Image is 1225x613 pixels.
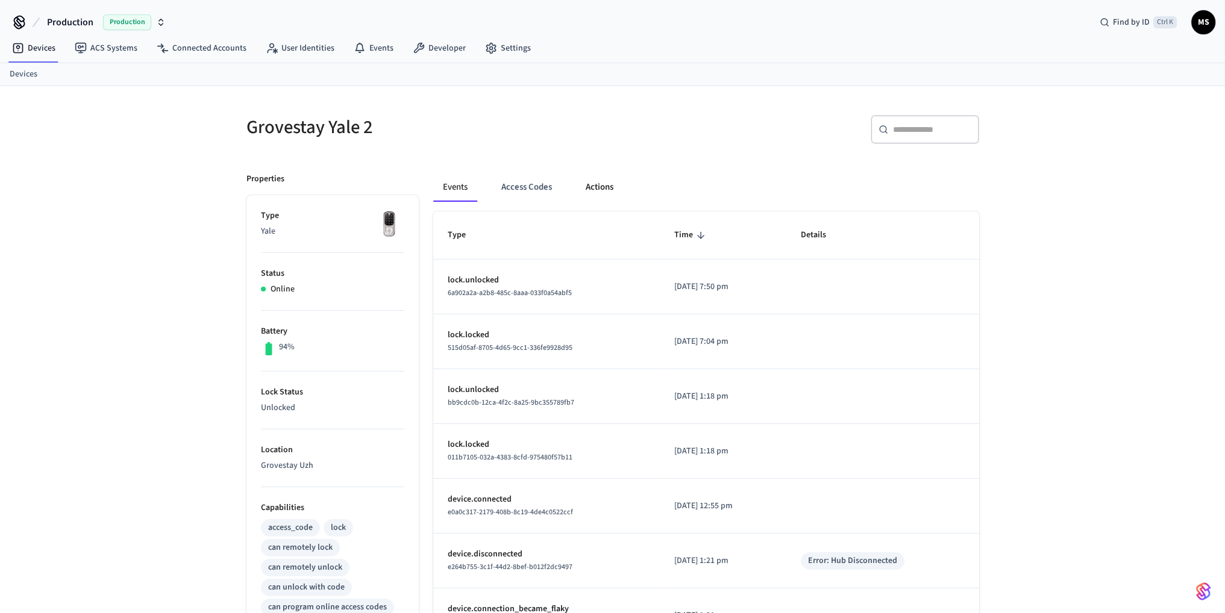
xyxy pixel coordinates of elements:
[448,438,645,451] p: lock.locked
[10,68,37,81] a: Devices
[261,459,404,472] p: Grovestay Uzh
[576,173,623,202] button: Actions
[674,226,709,244] span: Time
[492,173,562,202] button: Access Codes
[801,226,842,244] span: Details
[448,274,645,287] p: lock.unlocked
[448,226,481,244] span: Type
[147,37,256,59] a: Connected Accounts
[1153,16,1177,28] span: Ctrl K
[1113,16,1150,28] span: Find by ID
[433,173,979,202] div: ant example
[268,581,345,594] div: can unlock with code
[674,335,772,348] p: [DATE] 7:04 pm
[268,541,333,554] div: can remotely lock
[271,283,295,296] p: Online
[279,341,295,353] p: 94%
[261,325,404,338] p: Battery
[1196,582,1211,601] img: SeamLogoGradient.69752ec5.svg
[256,37,344,59] a: User Identities
[674,500,772,512] p: [DATE] 12:55 pm
[65,37,147,59] a: ACS Systems
[403,37,475,59] a: Developer
[246,115,606,140] h5: Grovestay Yale 2
[808,555,897,567] div: Error: Hub Disconnected
[448,507,573,517] span: e0a0c317-2179-408b-8c19-4de4c0522ccf
[261,210,404,222] p: Type
[261,402,404,414] p: Unlocked
[103,14,151,30] span: Production
[674,445,772,458] p: [DATE] 1:18 pm
[448,452,572,462] span: 011b7105-032a-4383-8cfd-975480f57b11
[344,37,403,59] a: Events
[331,521,346,534] div: lock
[674,390,772,403] p: [DATE] 1:18 pm
[448,384,645,396] p: lock.unlocked
[448,329,645,341] p: lock.locked
[475,37,540,59] a: Settings
[448,562,572,572] span: e264b755-3c1f-44d2-8bef-b012f2dc9497
[47,15,93,30] span: Production
[374,210,404,240] img: Yale Assure Touchscreen Wifi Smart Lock, Satin Nickel, Front
[448,343,572,353] span: 515d05af-8705-4d65-9cc1-336fe9928d95
[268,561,342,574] div: can remotely unlock
[433,173,477,202] button: Events
[246,173,284,185] p: Properties
[1090,11,1186,33] div: Find by IDCtrl K
[261,267,404,280] p: Status
[674,281,772,293] p: [DATE] 7:50 pm
[448,548,645,561] p: device.disconnected
[448,493,645,506] p: device.connected
[1192,11,1214,33] span: MS
[674,555,772,567] p: [DATE] 1:21 pm
[448,397,574,408] span: bb9cdc0b-12ca-4f2c-8a25-9bc355789fb7
[268,521,313,534] div: access_code
[1191,10,1215,34] button: MS
[261,225,404,238] p: Yale
[261,386,404,399] p: Lock Status
[2,37,65,59] a: Devices
[448,288,572,298] span: 6a902a2a-a2b8-485c-8aaa-033f0a54abf5
[261,444,404,456] p: Location
[261,502,404,514] p: Capabilities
